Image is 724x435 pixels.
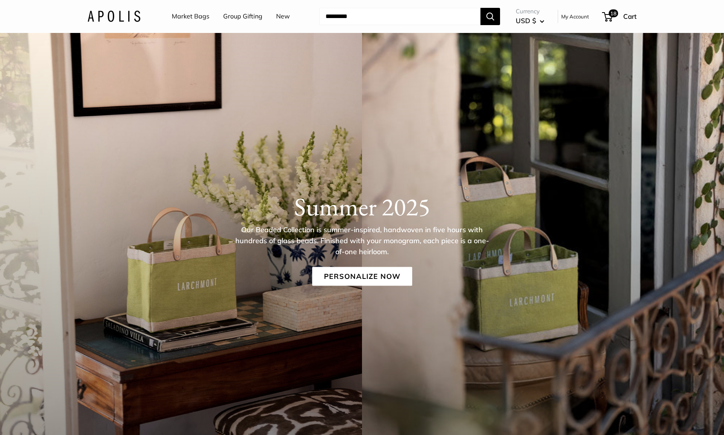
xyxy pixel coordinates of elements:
input: Search... [319,8,480,25]
span: 18 [609,9,618,17]
a: My Account [561,12,589,21]
a: 18 Cart [603,10,637,23]
span: USD $ [516,16,536,25]
h1: Summer 2025 [87,192,637,222]
span: Cart [623,12,637,20]
a: Group Gifting [223,11,262,22]
a: Market Bags [172,11,209,22]
button: USD $ [516,15,544,27]
a: Personalize Now [312,267,412,286]
span: Currency [516,6,544,17]
a: New [276,11,290,22]
button: Search [480,8,500,25]
p: Our Beaded Collection is summer-inspired, handwoven in five hours with hundreds of glass beads. F... [235,224,489,257]
img: Apolis [87,11,140,22]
